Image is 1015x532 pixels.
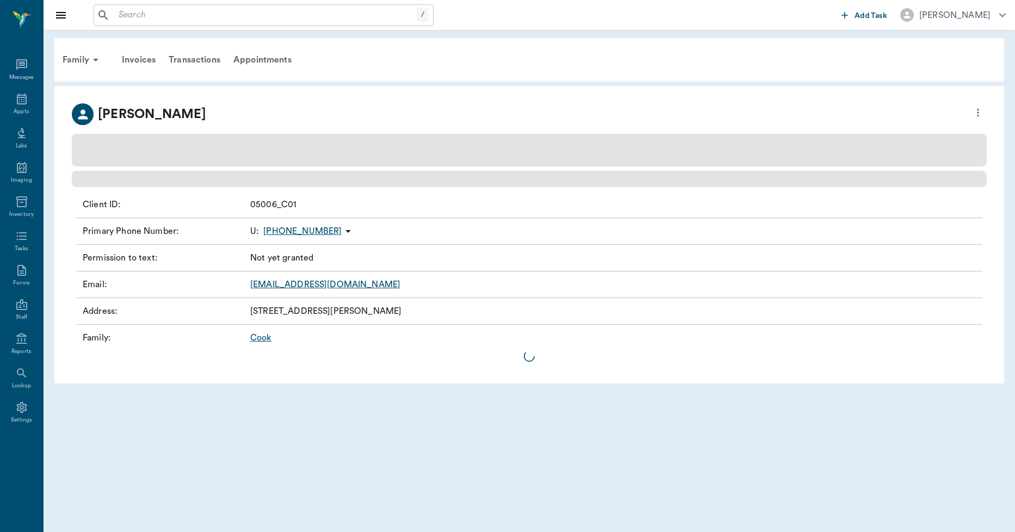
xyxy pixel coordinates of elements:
[83,198,246,211] p: Client ID :
[837,5,892,25] button: Add Task
[162,47,227,73] a: Transactions
[263,225,342,238] p: [PHONE_NUMBER]
[114,8,417,23] input: Search
[250,280,400,289] a: [EMAIL_ADDRESS][DOMAIN_NAME]
[50,4,72,26] button: Close drawer
[227,47,298,73] a: Appointments
[83,278,246,291] p: Email :
[98,104,206,124] p: [PERSON_NAME]
[250,198,296,211] p: 05006_C01
[969,103,987,122] button: more
[12,382,31,390] div: Lookup
[11,176,32,184] div: Imaging
[13,279,29,287] div: Forms
[83,251,246,264] p: Permission to text :
[250,333,271,342] a: Cook
[83,331,246,344] p: Family :
[9,73,34,82] div: Messages
[15,245,28,253] div: Tasks
[919,9,991,22] div: [PERSON_NAME]
[56,47,109,73] div: Family
[9,211,34,219] div: Inventory
[83,225,246,238] p: Primary Phone Number :
[83,305,246,318] p: Address :
[250,305,401,318] p: [STREET_ADDRESS][PERSON_NAME]
[16,142,27,150] div: Labs
[892,5,1014,25] button: [PERSON_NAME]
[250,225,259,238] span: U :
[250,251,313,264] p: Not yet granted
[14,108,29,116] div: Appts
[16,313,27,321] div: Staff
[115,47,162,73] a: Invoices
[11,348,32,356] div: Reports
[417,8,429,22] div: /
